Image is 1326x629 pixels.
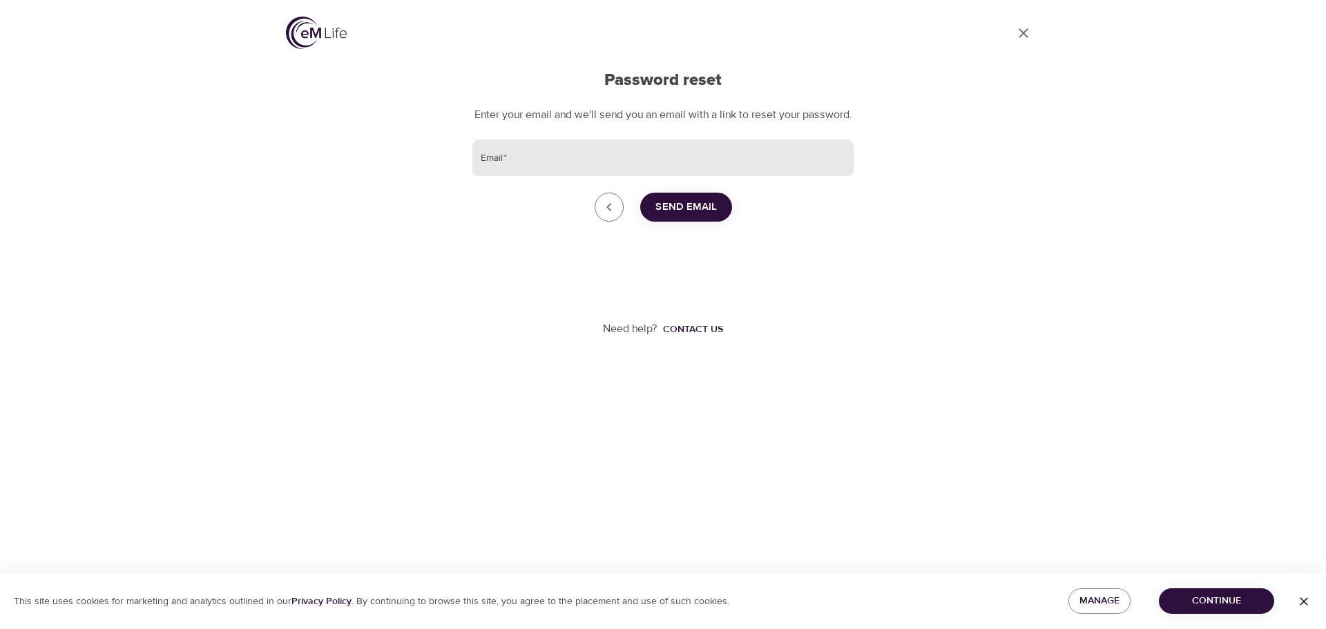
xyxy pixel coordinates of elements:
[603,321,657,337] p: Need help?
[472,70,854,90] h2: Password reset
[1159,588,1274,614] button: Continue
[1068,588,1131,614] button: Manage
[595,193,624,222] a: close
[1170,592,1263,610] span: Continue
[286,17,347,49] img: logo
[655,198,717,216] span: Send Email
[657,322,723,336] a: Contact us
[291,595,352,608] a: Privacy Policy
[663,322,723,336] div: Contact us
[640,193,732,222] button: Send Email
[472,107,854,123] p: Enter your email and we'll send you an email with a link to reset your password.
[1079,592,1120,610] span: Manage
[1007,17,1040,50] a: close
